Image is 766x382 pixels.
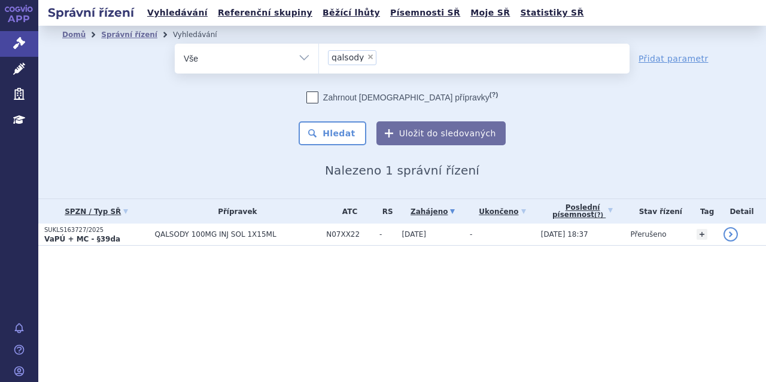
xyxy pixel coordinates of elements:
[320,199,373,224] th: ATC
[44,235,120,243] strong: VaPÚ + MC - §39da
[470,230,472,239] span: -
[470,203,535,220] a: Ukončeno
[380,50,387,65] input: qalsody
[624,199,691,224] th: Stav řízení
[144,5,211,21] a: Vyhledávání
[44,226,149,234] p: SUKLS163727/2025
[306,91,498,103] label: Zahrnout [DEMOGRAPHIC_DATA] přípravky
[325,163,479,178] span: Nalezeno 1 správní řízení
[214,5,316,21] a: Referenční skupiny
[516,5,587,21] a: Statistiky SŘ
[724,227,738,242] a: detail
[541,199,625,224] a: Poslednípísemnost(?)
[541,230,588,239] span: [DATE] 18:37
[155,230,321,239] span: QALSODY 100MG INJ SOL 1X15ML
[367,53,374,60] span: ×
[630,230,666,239] span: Přerušeno
[44,203,149,220] a: SPZN / Typ SŘ
[173,26,233,44] li: Vyhledávání
[402,203,464,220] a: Zahájeno
[490,91,498,99] abbr: (?)
[62,30,86,39] a: Domů
[594,212,603,219] abbr: (?)
[319,5,384,21] a: Běžící lhůty
[38,4,144,21] h2: Správní řízení
[149,199,321,224] th: Přípravek
[376,121,506,145] button: Uložit do sledovaných
[467,5,513,21] a: Moje SŘ
[718,199,766,224] th: Detail
[326,230,373,239] span: N07XX22
[101,30,157,39] a: Správní řízení
[373,199,396,224] th: RS
[402,230,426,239] span: [DATE]
[332,53,364,62] span: qalsody
[639,53,709,65] a: Přidat parametr
[697,229,707,240] a: +
[387,5,464,21] a: Písemnosti SŘ
[299,121,366,145] button: Hledat
[691,199,718,224] th: Tag
[379,230,396,239] span: -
